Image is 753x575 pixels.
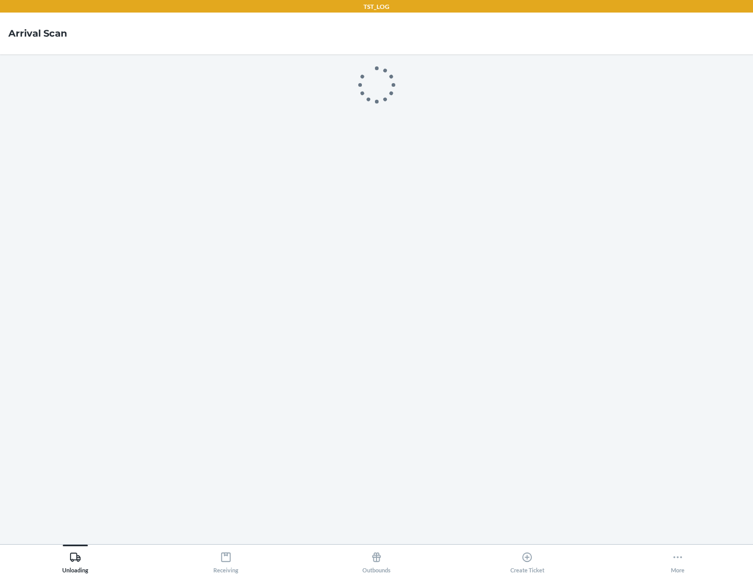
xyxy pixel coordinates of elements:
button: Receiving [151,545,301,573]
div: Outbounds [362,547,391,573]
div: Receiving [213,547,238,573]
div: More [671,547,684,573]
button: More [602,545,753,573]
h4: Arrival Scan [8,27,67,40]
p: TST_LOG [363,2,390,11]
div: Unloading [62,547,88,573]
button: Outbounds [301,545,452,573]
button: Create Ticket [452,545,602,573]
div: Create Ticket [510,547,544,573]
